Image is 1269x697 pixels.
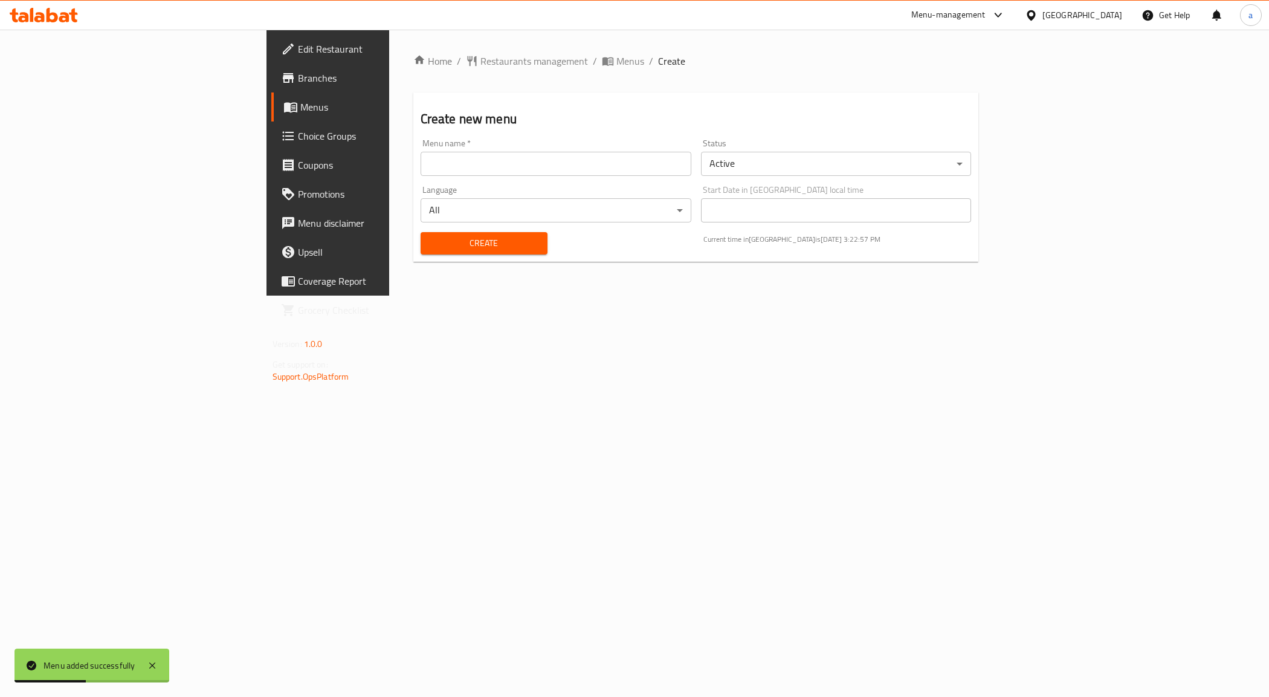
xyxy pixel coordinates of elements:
span: a [1248,8,1253,22]
span: Create [430,236,538,251]
a: Upsell [271,238,479,267]
a: Branches [271,63,479,92]
span: Upsell [298,245,469,259]
span: Create [658,54,685,68]
a: Choice Groups [271,122,479,151]
span: Edit Restaurant [298,42,469,56]
span: Branches [298,71,469,85]
span: Coupons [298,158,469,172]
span: Get support on: [273,357,328,372]
p: Current time in [GEOGRAPHIC_DATA] is [DATE] 3:22:57 PM [703,234,972,245]
span: Coverage Report [298,274,469,288]
div: Menu added successfully [44,659,135,672]
span: Menus [616,54,644,68]
a: Menu disclaimer [271,209,479,238]
div: Active [701,152,972,176]
div: Menu-management [911,8,986,22]
span: Choice Groups [298,129,469,143]
span: Grocery Checklist [298,303,469,317]
li: / [593,54,597,68]
span: Version: [273,336,302,352]
a: Coverage Report [271,267,479,296]
span: Restaurants management [480,54,588,68]
span: Menu disclaimer [298,216,469,230]
span: 1.0.0 [304,336,323,352]
a: Edit Restaurant [271,34,479,63]
a: Support.OpsPlatform [273,369,349,384]
li: / [649,54,653,68]
input: Please enter Menu name [421,152,691,176]
a: Coupons [271,151,479,180]
button: Create [421,232,547,254]
h2: Create new menu [421,110,972,128]
span: Menus [300,100,469,114]
a: Grocery Checklist [271,296,479,325]
a: Menus [271,92,479,122]
a: Promotions [271,180,479,209]
div: All [421,198,691,222]
a: Menus [602,54,644,68]
span: Promotions [298,187,469,201]
div: [GEOGRAPHIC_DATA] [1042,8,1122,22]
nav: breadcrumb [413,54,979,68]
a: Restaurants management [466,54,588,68]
